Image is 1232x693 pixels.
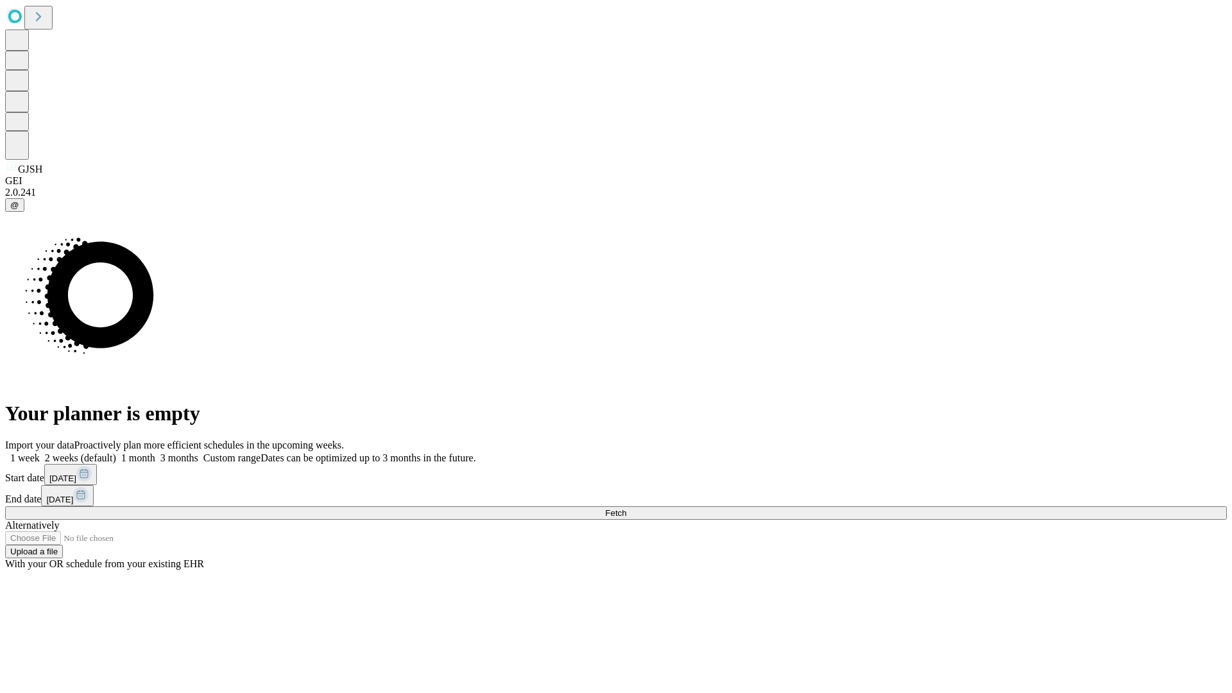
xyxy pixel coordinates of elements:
button: [DATE] [44,464,97,485]
span: Import your data [5,440,74,450]
span: 2 weeks (default) [45,452,116,463]
span: Dates can be optimized up to 3 months in the future. [261,452,475,463]
div: End date [5,485,1227,506]
span: Proactively plan more efficient schedules in the upcoming weeks. [74,440,344,450]
span: [DATE] [46,495,73,504]
span: Fetch [605,508,626,518]
span: Alternatively [5,520,59,531]
div: GEI [5,175,1227,187]
span: Custom range [203,452,261,463]
h1: Your planner is empty [5,402,1227,425]
span: With your OR schedule from your existing EHR [5,558,204,569]
span: GJSH [18,164,42,175]
span: 3 months [160,452,198,463]
span: 1 week [10,452,40,463]
div: 2.0.241 [5,187,1227,198]
span: [DATE] [49,474,76,483]
span: 1 month [121,452,155,463]
button: @ [5,198,24,212]
button: [DATE] [41,485,94,506]
button: Fetch [5,506,1227,520]
button: Upload a file [5,545,63,558]
span: @ [10,200,19,210]
div: Start date [5,464,1227,485]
